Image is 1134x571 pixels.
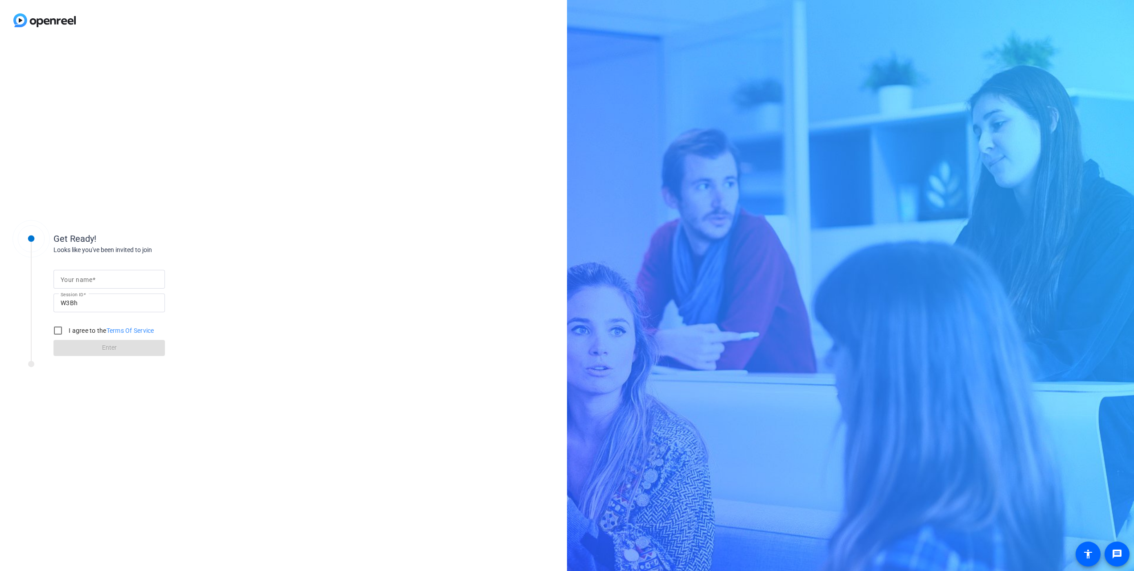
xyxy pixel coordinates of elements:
[53,245,232,255] div: Looks like you've been invited to join
[61,276,92,283] mat-label: Your name
[1083,549,1093,559] mat-icon: accessibility
[53,232,232,245] div: Get Ready!
[67,326,154,335] label: I agree to the
[107,327,154,334] a: Terms Of Service
[61,292,83,297] mat-label: Session ID
[1112,549,1122,559] mat-icon: message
